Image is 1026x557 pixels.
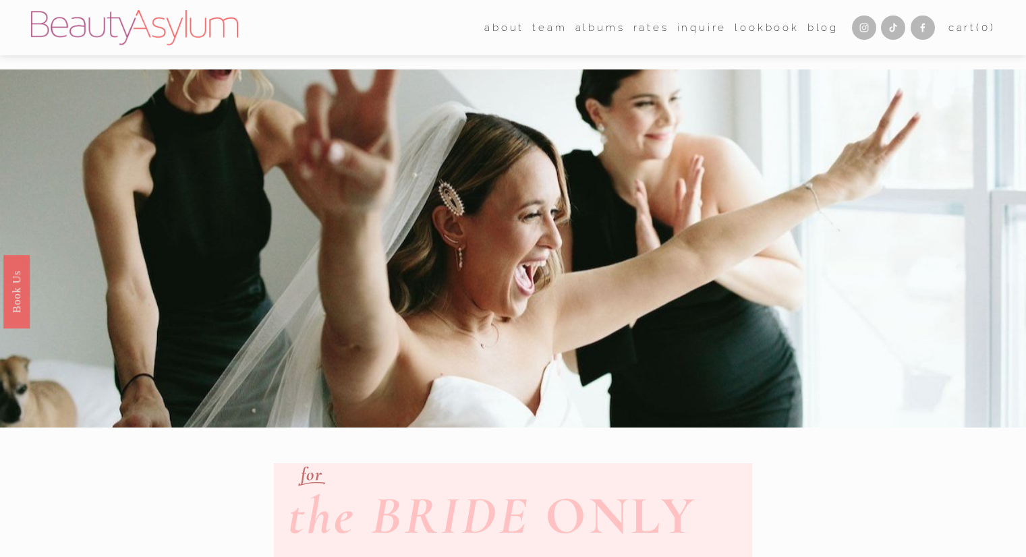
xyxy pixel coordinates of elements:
a: Rates [633,18,669,38]
a: Instagram [852,16,876,40]
span: team [532,19,567,37]
a: Inquire [677,18,727,38]
a: Blog [807,18,838,38]
a: Book Us [3,255,30,328]
span: about [484,19,524,37]
em: the BRIDE [288,483,530,548]
img: Beauty Asylum | Bridal Hair &amp; Makeup Charlotte &amp; Atlanta [31,10,238,45]
a: TikTok [881,16,905,40]
strong: ONLY [545,483,697,548]
a: folder dropdown [484,18,524,38]
span: 0 [981,22,990,34]
a: Lookbook [735,18,799,38]
a: albums [575,18,625,38]
a: 0 items in cart [948,19,996,37]
a: Facebook [911,16,935,40]
span: ( ) [976,22,995,34]
em: for [301,463,322,486]
a: folder dropdown [532,18,567,38]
